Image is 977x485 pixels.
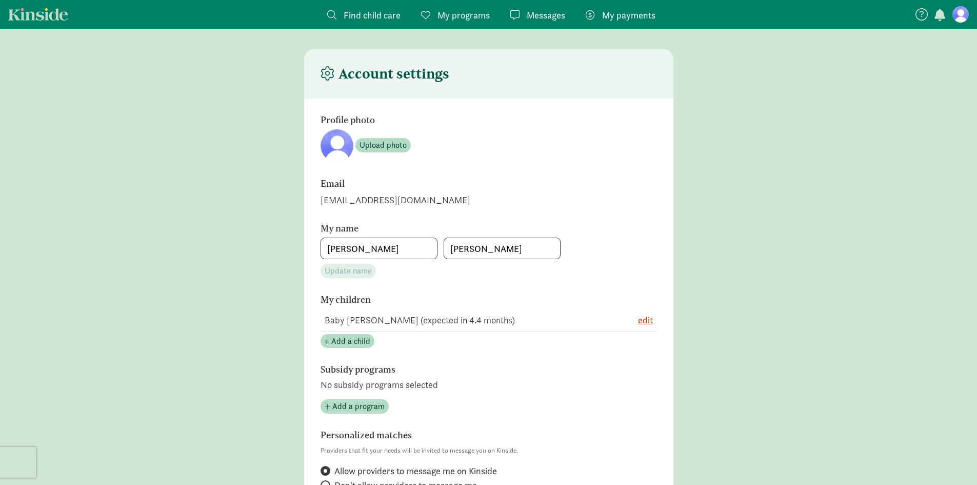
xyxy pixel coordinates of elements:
button: edit [638,313,653,327]
div: [EMAIL_ADDRESS][DOMAIN_NAME] [321,193,657,207]
h6: My name [321,223,603,234]
a: Kinside [8,8,68,21]
span: My payments [602,8,655,22]
button: + Add a child [321,334,374,348]
span: Update name [325,265,372,277]
p: Providers that fit your needs will be invited to message you on Kinside. [321,444,657,457]
button: Upload photo [355,138,411,152]
h6: Profile photo [321,115,603,125]
button: Update name [321,264,376,278]
span: Find child care [344,8,401,22]
h6: Personalized matches [321,430,603,440]
td: Baby [PERSON_NAME] (expected in 4.4 months) [321,309,606,332]
input: Last name [444,238,560,259]
h6: My children [321,295,603,305]
h4: Account settings [321,66,449,82]
h6: Email [321,179,603,189]
span: Upload photo [360,139,407,151]
span: Messages [527,8,565,22]
span: My programs [437,8,490,22]
span: Add a program [332,400,385,413]
button: Add a program [321,399,389,414]
span: + Add a child [325,335,370,347]
p: No subsidy programs selected [321,379,657,391]
input: First name [321,238,437,259]
span: Allow providers to message me on Kinside [334,465,497,477]
h6: Subsidy programs [321,364,603,375]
